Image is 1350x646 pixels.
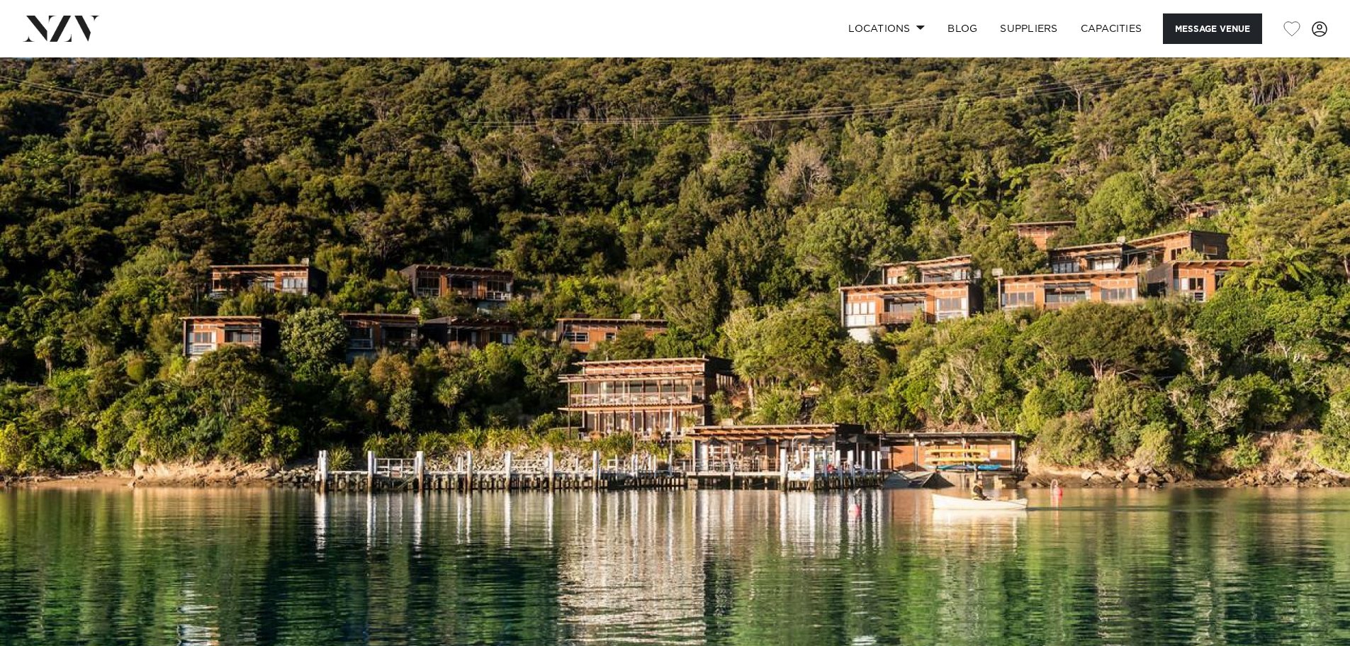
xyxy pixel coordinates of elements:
[1163,13,1262,44] button: Message Venue
[1069,13,1154,44] a: Capacities
[837,13,936,44] a: Locations
[23,16,100,41] img: nzv-logo.png
[989,13,1069,44] a: SUPPLIERS
[936,13,989,44] a: BLOG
